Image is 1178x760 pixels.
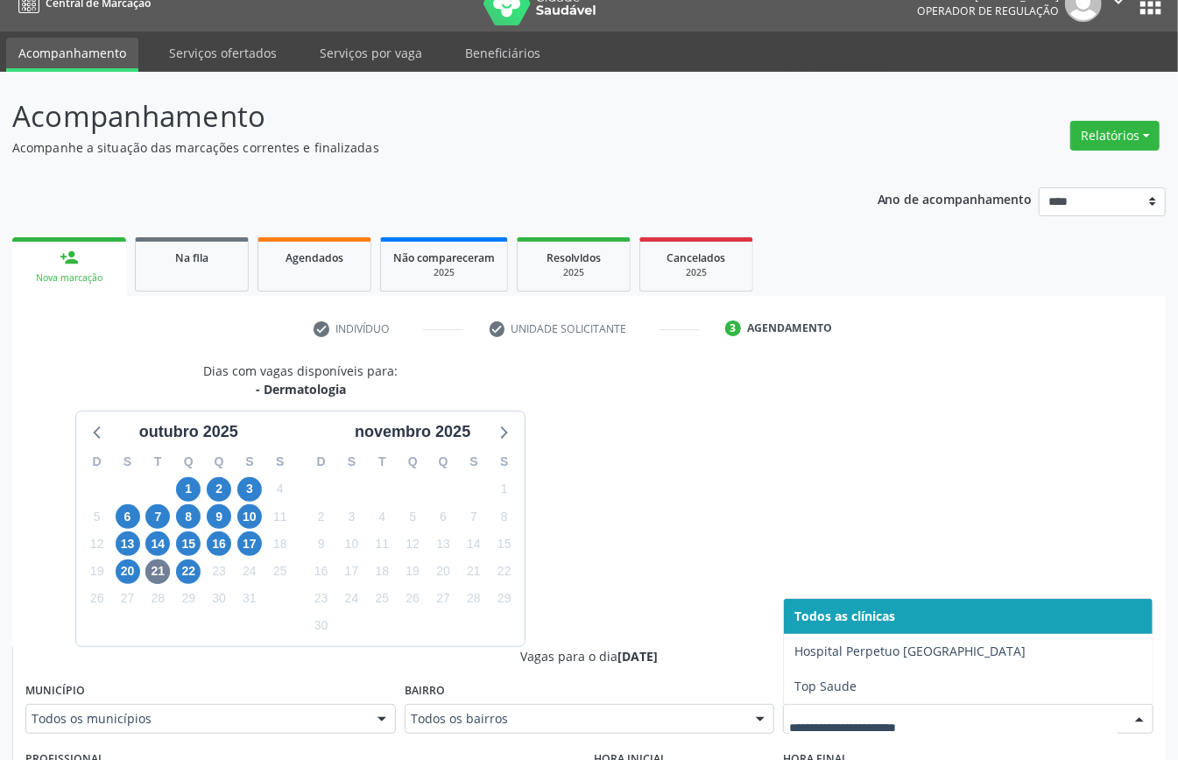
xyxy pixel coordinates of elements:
[340,531,364,556] span: segunda-feira, 10 de novembro de 2025
[492,559,517,584] span: sábado, 22 de novembro de 2025
[173,448,204,475] div: Q
[207,559,231,584] span: quinta-feira, 23 de outubro de 2025
[268,559,293,584] span: sábado, 25 de outubro de 2025
[116,587,140,611] span: segunda-feira, 27 de outubro de 2025
[794,643,1026,659] span: Hospital Perpetuo [GEOGRAPHIC_DATA]
[917,4,1059,18] span: Operador de regulação
[462,504,486,529] span: sexta-feira, 7 de novembro de 2025
[747,320,832,336] div: Agendamento
[145,531,170,556] span: terça-feira, 14 de outubro de 2025
[176,587,201,611] span: quarta-feira, 29 de outubro de 2025
[145,504,170,529] span: terça-feira, 7 de outubro de 2025
[367,448,398,475] div: T
[25,271,114,285] div: Nova marcação
[268,477,293,502] span: sábado, 4 de outubro de 2025
[268,531,293,556] span: sábado, 18 de outubro de 2025
[411,710,739,728] span: Todos os bairros
[237,477,262,502] span: sexta-feira, 3 de outubro de 2025
[340,587,364,611] span: segunda-feira, 24 de novembro de 2025
[340,504,364,529] span: segunda-feira, 3 de novembro de 2025
[116,531,140,556] span: segunda-feira, 13 de outubro de 2025
[157,38,289,68] a: Serviços ofertados
[203,362,398,398] div: Dias com vagas disponíveis para:
[237,531,262,556] span: sexta-feira, 17 de outubro de 2025
[530,266,617,279] div: 2025
[309,587,334,611] span: domingo, 23 de novembro de 2025
[207,531,231,556] span: quinta-feira, 16 de outubro de 2025
[12,95,820,138] p: Acompanhamento
[32,710,360,728] span: Todos os municípios
[309,504,334,529] span: domingo, 2 de novembro de 2025
[370,531,394,556] span: terça-feira, 11 de novembro de 2025
[652,266,740,279] div: 2025
[81,448,112,475] div: D
[725,320,741,336] div: 3
[25,678,85,705] label: Município
[12,138,820,157] p: Acompanhe a situação das marcações correntes e finalizadas
[400,587,425,611] span: quarta-feira, 26 de novembro de 2025
[492,477,517,502] span: sábado, 1 de novembro de 2025
[175,250,208,265] span: Na fila
[143,448,173,475] div: T
[203,380,398,398] div: - Dermatologia
[878,187,1033,209] p: Ano de acompanhamento
[145,559,170,584] span: terça-feira, 21 de outubro de 2025
[667,250,726,265] span: Cancelados
[492,531,517,556] span: sábado, 15 de novembro de 2025
[400,531,425,556] span: quarta-feira, 12 de novembro de 2025
[176,559,201,584] span: quarta-feira, 22 de outubro de 2025
[60,248,79,267] div: person_add
[453,38,553,68] a: Beneficiários
[265,448,295,475] div: S
[6,38,138,72] a: Acompanhamento
[286,250,343,265] span: Agendados
[348,420,477,444] div: novembro 2025
[336,448,367,475] div: S
[309,614,334,638] span: domingo, 30 de novembro de 2025
[462,559,486,584] span: sexta-feira, 21 de novembro de 2025
[85,531,109,556] span: domingo, 12 de outubro de 2025
[307,38,434,68] a: Serviços por vaga
[176,477,201,502] span: quarta-feira, 1 de outubro de 2025
[547,250,601,265] span: Resolvidos
[370,559,394,584] span: terça-feira, 18 de novembro de 2025
[400,559,425,584] span: quarta-feira, 19 de novembro de 2025
[400,504,425,529] span: quarta-feira, 5 de novembro de 2025
[85,504,109,529] span: domingo, 5 de outubro de 2025
[207,587,231,611] span: quinta-feira, 30 de outubro de 2025
[462,587,486,611] span: sexta-feira, 28 de novembro de 2025
[235,448,265,475] div: S
[431,504,455,529] span: quinta-feira, 6 de novembro de 2025
[112,448,143,475] div: S
[393,266,495,279] div: 2025
[207,504,231,529] span: quinta-feira, 9 de outubro de 2025
[492,587,517,611] span: sábado, 29 de novembro de 2025
[237,504,262,529] span: sexta-feira, 10 de outubro de 2025
[116,559,140,584] span: segunda-feira, 20 de outubro de 2025
[237,559,262,584] span: sexta-feira, 24 de outubro de 2025
[492,504,517,529] span: sábado, 8 de novembro de 2025
[116,504,140,529] span: segunda-feira, 6 de outubro de 2025
[1070,121,1160,151] button: Relatórios
[794,678,857,694] span: Top Saude
[309,531,334,556] span: domingo, 9 de novembro de 2025
[431,559,455,584] span: quinta-feira, 20 de novembro de 2025
[370,504,394,529] span: terça-feira, 4 de novembro de 2025
[431,587,455,611] span: quinta-feira, 27 de novembro de 2025
[618,648,659,665] span: [DATE]
[309,559,334,584] span: domingo, 16 de novembro de 2025
[459,448,490,475] div: S
[428,448,459,475] div: Q
[145,587,170,611] span: terça-feira, 28 de outubro de 2025
[176,504,201,529] span: quarta-feira, 8 de outubro de 2025
[204,448,235,475] div: Q
[489,448,519,475] div: S
[85,559,109,584] span: domingo, 19 de outubro de 2025
[393,250,495,265] span: Não compareceram
[237,587,262,611] span: sexta-feira, 31 de outubro de 2025
[794,608,895,624] span: Todos as clínicas
[132,420,245,444] div: outubro 2025
[85,587,109,611] span: domingo, 26 de outubro de 2025
[306,448,336,475] div: D
[431,531,455,556] span: quinta-feira, 13 de novembro de 2025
